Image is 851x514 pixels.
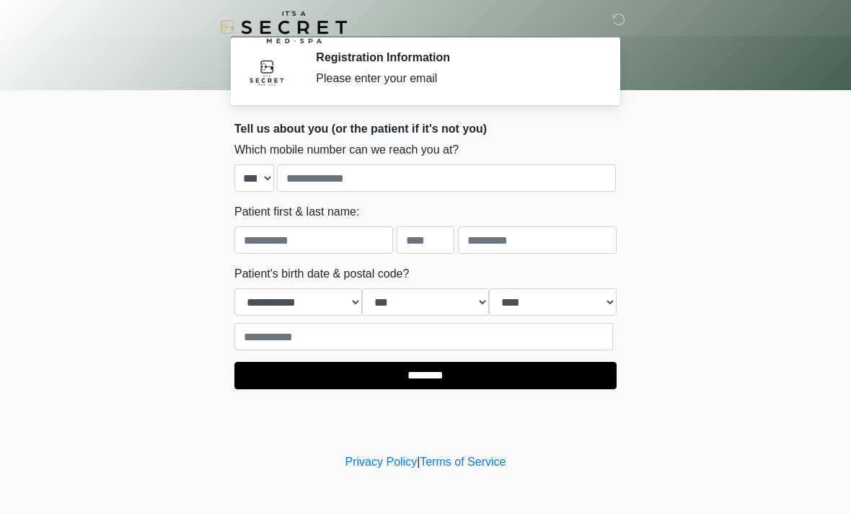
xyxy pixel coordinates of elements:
[316,70,595,87] div: Please enter your email
[220,11,347,43] img: It's A Secret Med Spa Logo
[234,141,459,159] label: Which mobile number can we reach you at?
[417,456,420,468] a: |
[420,456,506,468] a: Terms of Service
[245,50,288,94] img: Agent Avatar
[234,265,409,283] label: Patient's birth date & postal code?
[234,203,359,221] label: Patient first & last name:
[345,456,418,468] a: Privacy Policy
[234,122,617,136] h2: Tell us about you (or the patient if it's not you)
[316,50,595,64] h2: Registration Information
